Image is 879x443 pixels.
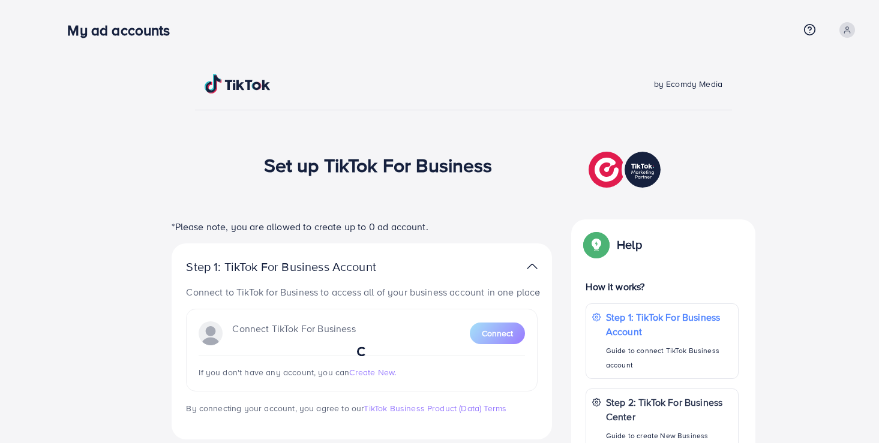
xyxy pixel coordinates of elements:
img: TikTok [205,74,271,94]
p: Step 2: TikTok For Business Center [606,395,732,424]
p: *Please note, you are allowed to create up to 0 ad account. [172,219,552,234]
h1: Set up TikTok For Business [264,153,493,176]
img: TikTok partner [527,258,538,275]
p: Step 1: TikTok For Business Account [186,260,414,274]
h3: My ad accounts [67,22,179,39]
p: How it works? [586,279,738,294]
img: TikTok partner [589,149,664,191]
p: Step 1: TikTok For Business Account [606,310,732,339]
p: Guide to connect TikTok Business account [606,343,732,372]
img: Popup guide [586,234,607,255]
span: by Ecomdy Media [654,78,722,90]
p: Help [617,237,642,252]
